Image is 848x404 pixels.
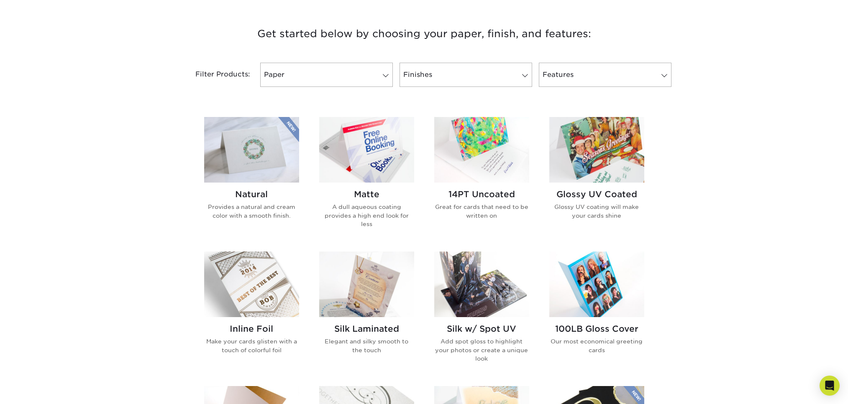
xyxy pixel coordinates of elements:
[260,63,393,87] a: Paper
[278,117,299,142] img: New Product
[319,324,414,334] h2: Silk Laminated
[204,117,299,183] img: Natural Greeting Cards
[204,189,299,199] h2: Natural
[204,203,299,220] p: Provides a natural and cream color with a smooth finish.
[434,252,529,317] img: Silk w/ Spot UV Greeting Cards
[179,15,669,53] h3: Get started below by choosing your paper, finish, and features:
[549,117,644,241] a: Glossy UV Coated Greeting Cards Glossy UV Coated Glossy UV coating will make your cards shine
[319,337,414,354] p: Elegant and silky smooth to the touch
[434,324,529,334] h2: Silk w/ Spot UV
[204,252,299,317] img: Inline Foil Greeting Cards
[204,337,299,354] p: Make your cards glisten with a touch of colorful foil
[549,337,644,354] p: Our most economical greeting cards
[549,203,644,220] p: Glossy UV coating will make your cards shine
[400,63,532,87] a: Finishes
[434,117,529,183] img: 14PT Uncoated Greeting Cards
[549,189,644,199] h2: Glossy UV Coated
[319,117,414,183] img: Matte Greeting Cards
[434,189,529,199] h2: 14PT Uncoated
[434,117,529,241] a: 14PT Uncoated Greeting Cards 14PT Uncoated Great for cards that need to be written on
[319,252,414,317] img: Silk Laminated Greeting Cards
[549,117,644,183] img: Glossy UV Coated Greeting Cards
[204,252,299,376] a: Inline Foil Greeting Cards Inline Foil Make your cards glisten with a touch of colorful foil
[549,324,644,334] h2: 100LB Gloss Cover
[319,189,414,199] h2: Matte
[319,203,414,228] p: A dull aqueous coating provides a high end look for less
[204,117,299,241] a: Natural Greeting Cards Natural Provides a natural and cream color with a smooth finish.
[204,324,299,334] h2: Inline Foil
[434,337,529,363] p: Add spot gloss to highlight your photos or create a unique look
[173,63,257,87] div: Filter Products:
[434,203,529,220] p: Great for cards that need to be written on
[434,252,529,376] a: Silk w/ Spot UV Greeting Cards Silk w/ Spot UV Add spot gloss to highlight your photos or create ...
[319,252,414,376] a: Silk Laminated Greeting Cards Silk Laminated Elegant and silky smooth to the touch
[820,376,840,396] div: Open Intercom Messenger
[549,252,644,317] img: 100LB Gloss Cover Greeting Cards
[549,252,644,376] a: 100LB Gloss Cover Greeting Cards 100LB Gloss Cover Our most economical greeting cards
[319,117,414,241] a: Matte Greeting Cards Matte A dull aqueous coating provides a high end look for less
[539,63,671,87] a: Features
